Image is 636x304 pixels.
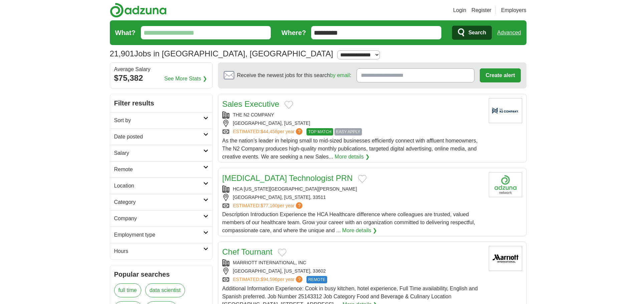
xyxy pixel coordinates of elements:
[453,6,466,14] a: Login
[452,26,492,40] button: Search
[278,249,286,257] button: Add to favorite jobs
[114,149,203,157] h2: Salary
[222,174,353,183] a: [MEDICAL_DATA] Technologist PRN
[114,166,203,174] h2: Remote
[489,98,522,123] img: Company logo
[110,210,212,227] a: Company
[480,68,520,82] button: Create alert
[330,72,350,78] a: by email
[296,276,302,283] span: ?
[110,128,212,145] a: Date posted
[114,72,208,84] div: $75,382
[335,128,362,135] span: EASY APPLY
[110,161,212,178] a: Remote
[222,138,478,160] span: As the nation’s leader in helping small to mid-sized businesses efficiently connect with affluent...
[284,101,293,109] button: Add to favorite jobs
[306,128,333,135] span: TOP MATCH
[260,277,277,282] span: $94,596
[114,215,203,223] h2: Company
[110,94,212,112] h2: Filter results
[489,246,522,271] img: Marriott International logo
[497,26,521,39] a: Advanced
[115,28,136,38] label: What?
[222,247,272,256] a: Chef Tournant
[222,99,279,108] a: Sales Executive
[468,26,486,39] span: Search
[114,231,203,239] h2: Employment type
[489,172,522,197] img: Company logo
[110,227,212,243] a: Employment type
[233,128,304,135] a: ESTIMATED:$44,458per year?
[110,194,212,210] a: Category
[222,268,483,275] div: [GEOGRAPHIC_DATA], [US_STATE], 33602
[110,243,212,259] a: Hours
[358,175,367,183] button: Add to favorite jobs
[237,71,351,79] span: Receive the newest jobs for this search :
[114,247,203,255] h2: Hours
[260,129,277,134] span: $44,458
[110,48,134,60] span: 21,901
[110,3,167,18] img: Adzuna logo
[296,202,302,209] span: ?
[114,283,141,297] a: full time
[222,212,475,233] span: Description Introduction Experience the HCA Healthcare difference where colleagues are trusted, v...
[164,75,207,83] a: See More Stats ❯
[145,283,185,297] a: data scientist
[501,6,526,14] a: Employers
[114,269,208,279] h2: Popular searches
[222,186,483,193] div: HCA [US_STATE][GEOGRAPHIC_DATA][PERSON_NAME]
[471,6,491,14] a: Register
[114,182,203,190] h2: Location
[222,194,483,201] div: [GEOGRAPHIC_DATA], [US_STATE], 33511
[260,203,277,208] span: $77,160
[114,133,203,141] h2: Date posted
[233,276,304,283] a: ESTIMATED:$94,596per year?
[114,67,208,72] div: Average Salary
[222,120,483,127] div: [GEOGRAPHIC_DATA], [US_STATE]
[110,178,212,194] a: Location
[114,116,203,124] h2: Sort by
[281,28,306,38] label: Where?
[233,202,304,209] a: ESTIMATED:$77,160per year?
[110,49,333,58] h1: Jobs in [GEOGRAPHIC_DATA], [GEOGRAPHIC_DATA]
[110,145,212,161] a: Salary
[296,128,302,135] span: ?
[110,112,212,128] a: Sort by
[222,111,483,118] div: THE N2 COMPANY
[342,227,377,235] a: More details ❯
[306,276,327,283] span: REMOTE
[335,153,370,161] a: More details ❯
[233,260,306,265] a: MARRIOTT INTERNATIONAL, INC
[114,198,203,206] h2: Category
